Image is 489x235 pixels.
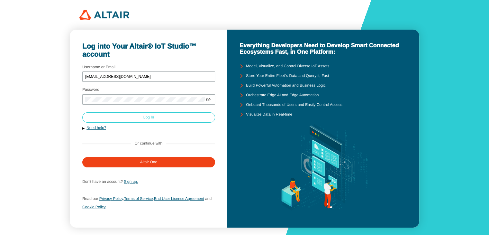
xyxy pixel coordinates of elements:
[246,83,325,88] unity-typography: Build Powerful Automation and Business Logic
[86,126,106,130] a: Need help?
[82,205,106,209] a: Cookie Policy
[246,112,292,117] unity-typography: Visualize Data in Real-time
[205,196,212,201] span: and
[269,119,377,215] img: background.svg
[82,125,215,131] button: Need help?
[135,141,163,146] label: Or continue with
[246,64,329,69] unity-typography: Model, Visualize, and Control Diverse IoT Assets
[82,196,98,201] span: Read our
[240,42,407,55] unity-typography: Everything Developers Need to Develop Smart Connected Ecosystems Fast, in One Platform:
[246,103,342,107] unity-typography: Onboard Thousands of Users and Easily Control Access
[124,179,138,184] a: Sign up.
[82,87,99,92] label: Password
[82,65,115,69] label: Username or Email
[246,74,329,78] unity-typography: Store Your Entire Fleet`s Data and Query it, Fast
[154,196,204,201] a: End User License Agreement
[246,93,319,98] unity-typography: Orchestrate Edge AI and Edge Automation
[82,179,123,184] span: Don't have an account?
[82,42,215,59] unity-typography: Log into Your Altair® IoT Studio™ account
[124,196,153,201] a: Terms of Service
[99,196,123,201] a: Privacy Policy
[79,10,129,20] img: 320px-Altair_logo.png
[82,194,215,211] p: , ,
